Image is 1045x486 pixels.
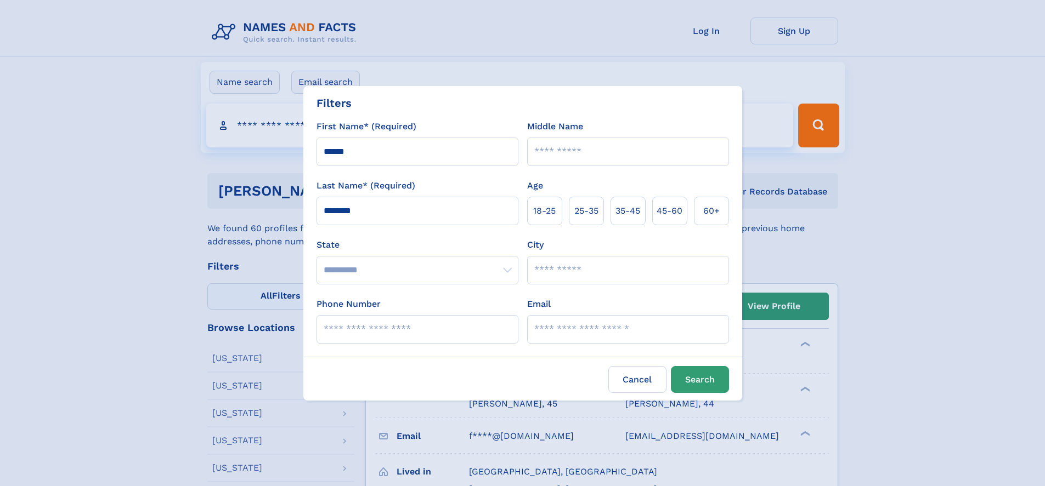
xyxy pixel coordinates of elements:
[533,204,556,218] span: 18‑25
[615,204,640,218] span: 35‑45
[527,298,551,311] label: Email
[317,179,415,192] label: Last Name* (Required)
[527,179,543,192] label: Age
[574,204,598,218] span: 25‑35
[317,298,381,311] label: Phone Number
[317,95,352,111] div: Filters
[317,238,518,251] label: State
[527,120,583,133] label: Middle Name
[657,204,682,218] span: 45‑60
[703,204,720,218] span: 60+
[608,366,666,393] label: Cancel
[527,238,544,251] label: City
[671,366,729,393] button: Search
[317,120,416,133] label: First Name* (Required)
